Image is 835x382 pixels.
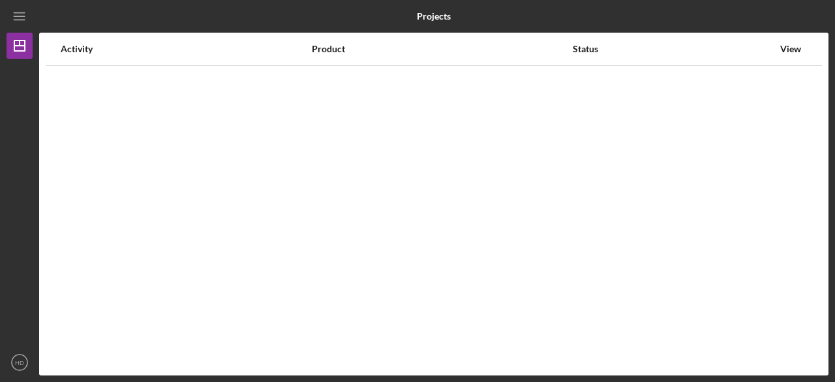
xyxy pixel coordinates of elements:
[573,44,773,54] div: Status
[7,349,33,375] button: HD
[61,44,311,54] div: Activity
[417,11,451,22] b: Projects
[15,359,24,366] text: HD
[312,44,571,54] div: Product
[774,44,807,54] div: View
